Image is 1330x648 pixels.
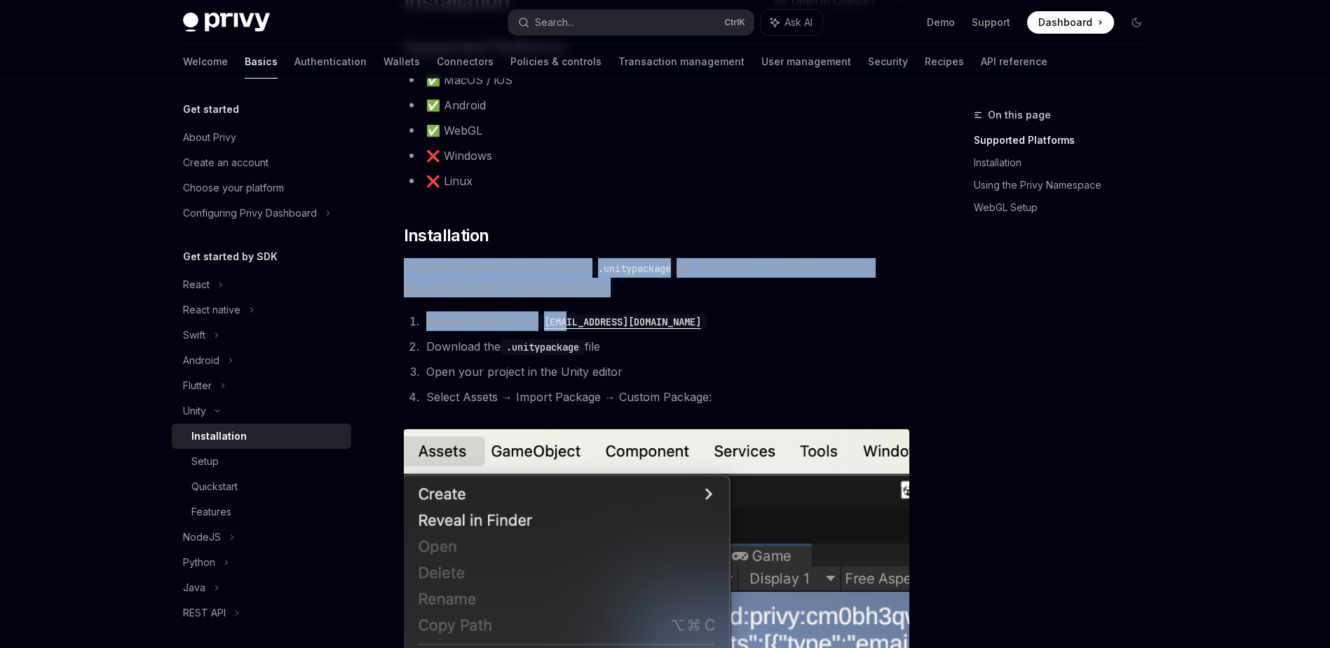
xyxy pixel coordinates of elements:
[183,554,215,571] div: Python
[974,196,1159,219] a: WebGL Setup
[404,121,909,140] li: ✅ WebGL
[183,605,226,621] div: REST API
[183,579,205,596] div: Java
[191,428,247,445] div: Installation
[538,314,707,330] code: [EMAIL_ADDRESS][DOMAIN_NAME]
[988,107,1051,123] span: On this page
[404,258,909,297] span: Privy’s Unity SDK is distributed as a file, and is not yet available in Unity’s package manager. ...
[927,15,955,29] a: Demo
[183,276,210,293] div: React
[183,101,239,118] h5: Get started
[172,474,351,499] a: Quickstart
[172,499,351,525] a: Features
[404,224,489,247] span: Installation
[1027,11,1114,34] a: Dashboard
[535,14,574,31] div: Search...
[422,311,909,331] li: Request access from
[868,45,908,79] a: Security
[437,45,494,79] a: Connectors
[404,146,909,166] li: ❌ Windows
[538,314,707,328] a: [EMAIL_ADDRESS][DOMAIN_NAME]
[510,45,602,79] a: Policies & controls
[183,154,269,171] div: Create an account
[183,377,212,394] div: Flutter
[183,529,221,546] div: NodeJS
[404,171,909,191] li: ❌ Linux
[618,45,745,79] a: Transaction management
[191,453,219,470] div: Setup
[981,45,1047,79] a: API reference
[925,45,964,79] a: Recipes
[974,174,1159,196] a: Using the Privy Namespace
[1038,15,1092,29] span: Dashboard
[422,362,909,382] li: Open your project in the Unity editor
[404,95,909,115] li: ✅ Android
[183,45,228,79] a: Welcome
[191,478,238,495] div: Quickstart
[183,327,205,344] div: Swift
[172,150,351,175] a: Create an account
[974,151,1159,174] a: Installation
[508,10,754,35] button: Search...CtrlK
[422,337,909,356] li: Download the file
[183,129,236,146] div: About Privy
[183,403,206,419] div: Unity
[294,45,367,79] a: Authentication
[172,424,351,449] a: Installation
[972,15,1010,29] a: Support
[501,339,585,355] code: .unitypackage
[245,45,278,79] a: Basics
[172,175,351,201] a: Choose your platform
[974,129,1159,151] a: Supported Platforms
[183,205,317,222] div: Configuring Privy Dashboard
[183,248,278,265] h5: Get started by SDK
[191,504,231,520] div: Features
[761,10,822,35] button: Ask AI
[172,449,351,474] a: Setup
[183,352,219,369] div: Android
[422,387,909,407] li: Select Assets → Import Package → Custom Package:
[183,302,240,318] div: React native
[183,13,270,32] img: dark logo
[592,261,677,276] code: .unitypackage
[724,17,745,28] span: Ctrl K
[761,45,851,79] a: User management
[384,45,420,79] a: Wallets
[183,180,284,196] div: Choose your platform
[1125,11,1148,34] button: Toggle dark mode
[172,125,351,150] a: About Privy
[785,15,813,29] span: Ask AI
[404,70,909,90] li: ✅ MacOS / iOS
